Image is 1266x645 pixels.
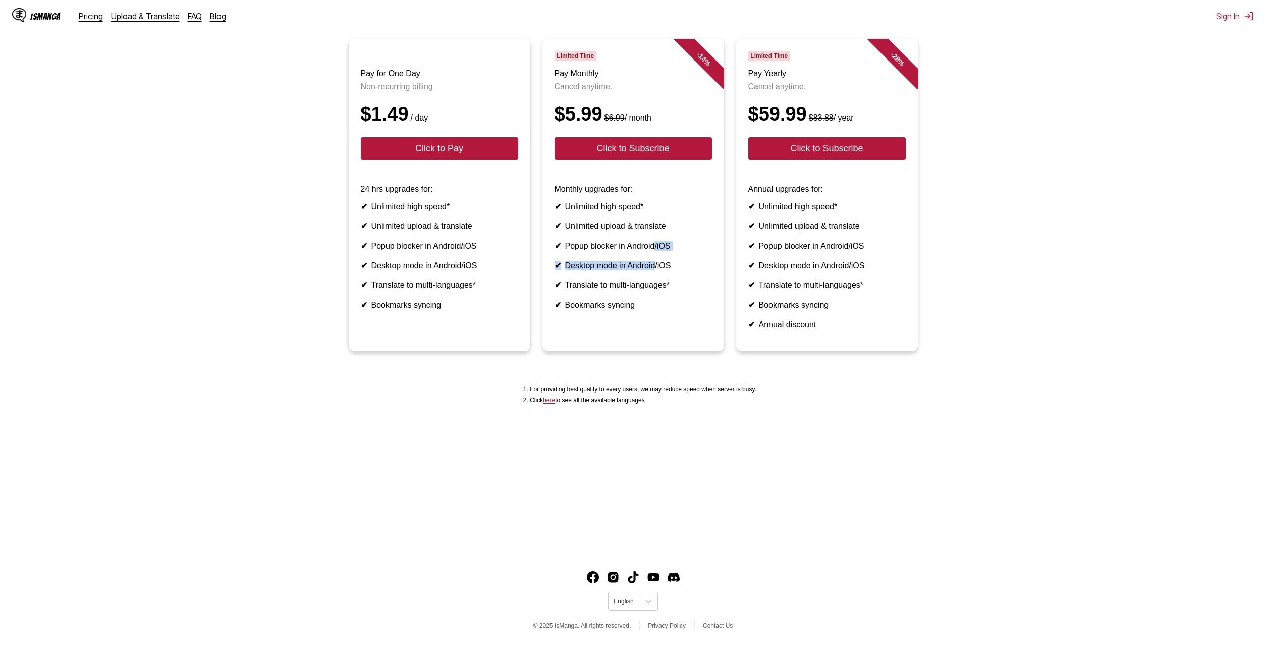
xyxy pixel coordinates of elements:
a: Discord [668,571,680,583]
a: Privacy Policy [648,622,686,629]
div: $1.49 [361,103,518,125]
a: TikTok [627,571,639,583]
small: / day [409,113,428,122]
a: Contact Us [703,622,733,629]
button: Click to Pay [361,137,518,160]
input: Select language [614,598,615,605]
button: Click to Subscribe [748,137,906,160]
li: Popup blocker in Android/iOS [361,241,518,251]
span: Limited Time [748,51,790,61]
li: Unlimited upload & translate [361,221,518,231]
a: Facebook [587,571,599,583]
b: ✔ [361,242,367,250]
b: ✔ [555,202,561,211]
li: Click to see all the available languages [530,397,756,404]
s: $6.99 [604,113,625,122]
li: Unlimited upload & translate [555,221,712,231]
small: / year [807,113,854,122]
b: ✔ [555,242,561,250]
li: Desktop mode in Android/iOS [748,261,906,270]
img: IsManga TikTok [627,571,639,583]
li: Translate to multi-languages* [555,280,712,290]
b: ✔ [748,261,755,270]
li: Annual discount [748,320,906,329]
li: For providing best quality to every users, we may reduce speed when server is busy. [530,386,756,393]
a: Youtube [647,571,659,583]
b: ✔ [748,320,755,329]
b: ✔ [748,222,755,230]
li: Unlimited high speed* [555,202,712,211]
h3: Pay Monthly [555,69,712,78]
img: Sign out [1244,11,1254,21]
li: Unlimited upload & translate [748,221,906,231]
p: Annual upgrades for: [748,185,906,194]
b: ✔ [555,222,561,230]
img: IsManga Instagram [607,571,619,583]
li: Bookmarks syncing [361,300,518,310]
a: Pricing [79,11,103,21]
small: / month [602,113,651,122]
div: - 28 % [867,29,927,89]
b: ✔ [555,301,561,309]
li: Desktop mode in Android/iOS [555,261,712,270]
div: $5.99 [555,103,712,125]
b: ✔ [748,281,755,289]
li: Popup blocker in Android/iOS [748,241,906,251]
h3: Pay Yearly [748,69,906,78]
div: $59.99 [748,103,906,125]
div: IsManga [30,12,61,21]
b: ✔ [361,301,367,309]
a: Upload & Translate [111,11,180,21]
b: ✔ [555,261,561,270]
img: IsManga Facebook [587,571,599,583]
a: Instagram [607,571,619,583]
img: IsManga Discord [668,571,680,583]
li: Desktop mode in Android/iOS [361,261,518,270]
img: IsManga Logo [12,8,26,22]
b: ✔ [361,261,367,270]
a: FAQ [188,11,202,21]
li: Bookmarks syncing [748,300,906,310]
span: © 2025 IsManga. All rights reserved. [533,622,631,629]
p: Non-recurring billing [361,82,518,91]
b: ✔ [555,281,561,289]
a: IsManga LogoIsManga [12,8,79,24]
b: ✔ [361,281,367,289]
p: Cancel anytime. [748,82,906,91]
p: Cancel anytime. [555,82,712,91]
a: Blog [210,11,226,21]
b: ✔ [361,222,367,230]
b: ✔ [748,301,755,309]
li: Unlimited high speed* [361,202,518,211]
img: IsManga YouTube [647,571,659,583]
button: Click to Subscribe [555,137,712,160]
li: Translate to multi-languages* [361,280,518,290]
b: ✔ [748,242,755,250]
li: Bookmarks syncing [555,300,712,310]
span: Limited Time [555,51,596,61]
p: 24 hrs upgrades for: [361,185,518,194]
b: ✔ [748,202,755,211]
li: Unlimited high speed* [748,202,906,211]
p: Monthly upgrades for: [555,185,712,194]
b: ✔ [361,202,367,211]
h3: Pay for One Day [361,69,518,78]
li: Translate to multi-languages* [748,280,906,290]
a: Available languages [543,397,555,404]
button: Sign In [1216,11,1254,21]
li: Popup blocker in Android/iOS [555,241,712,251]
s: $83.88 [809,113,834,122]
div: - 14 % [673,29,734,89]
